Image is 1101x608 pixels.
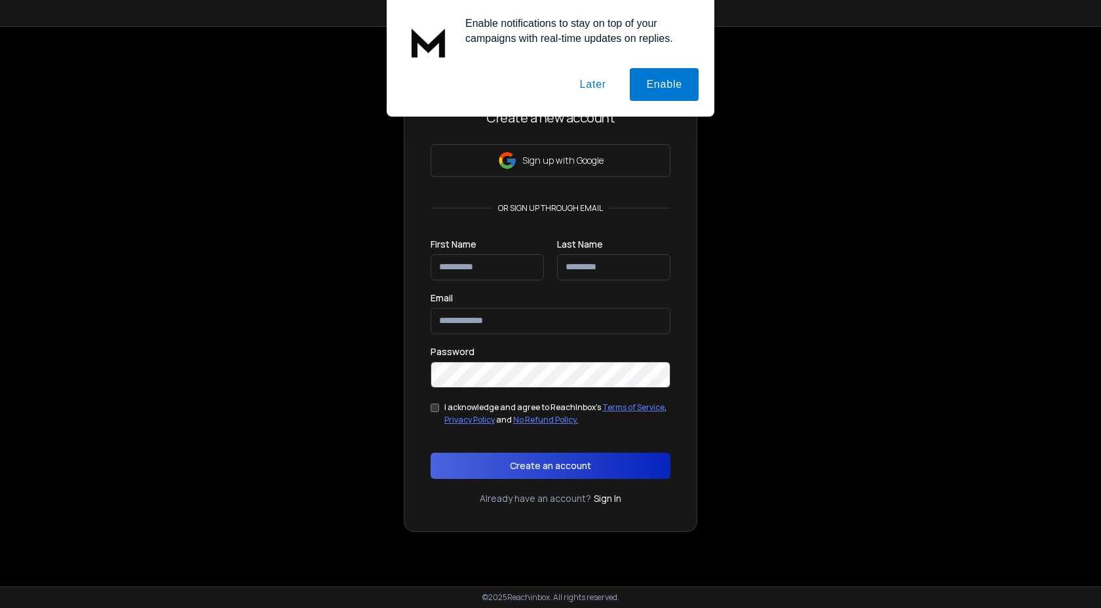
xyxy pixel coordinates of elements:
[444,414,495,425] a: Privacy Policy
[431,347,474,356] label: Password
[557,240,603,249] label: Last Name
[493,203,608,214] p: or sign up through email
[522,154,604,167] p: Sign up with Google
[431,453,670,479] button: Create an account
[480,492,591,505] p: Already have an account?
[431,144,670,177] button: Sign up with Google
[602,402,665,413] a: Terms of Service
[630,68,699,101] button: Enable
[402,16,455,68] img: notification icon
[431,109,670,127] h3: Create a new account
[594,492,621,505] a: Sign In
[513,414,578,425] a: No Refund Policy.
[563,68,622,101] button: Later
[431,294,453,303] label: Email
[455,16,699,46] div: Enable notifications to stay on top of your campaigns with real-time updates on replies.
[482,592,619,603] p: © 2025 Reachinbox. All rights reserved.
[431,240,476,249] label: First Name
[444,401,670,427] div: I acknowledge and agree to ReachInbox's , and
